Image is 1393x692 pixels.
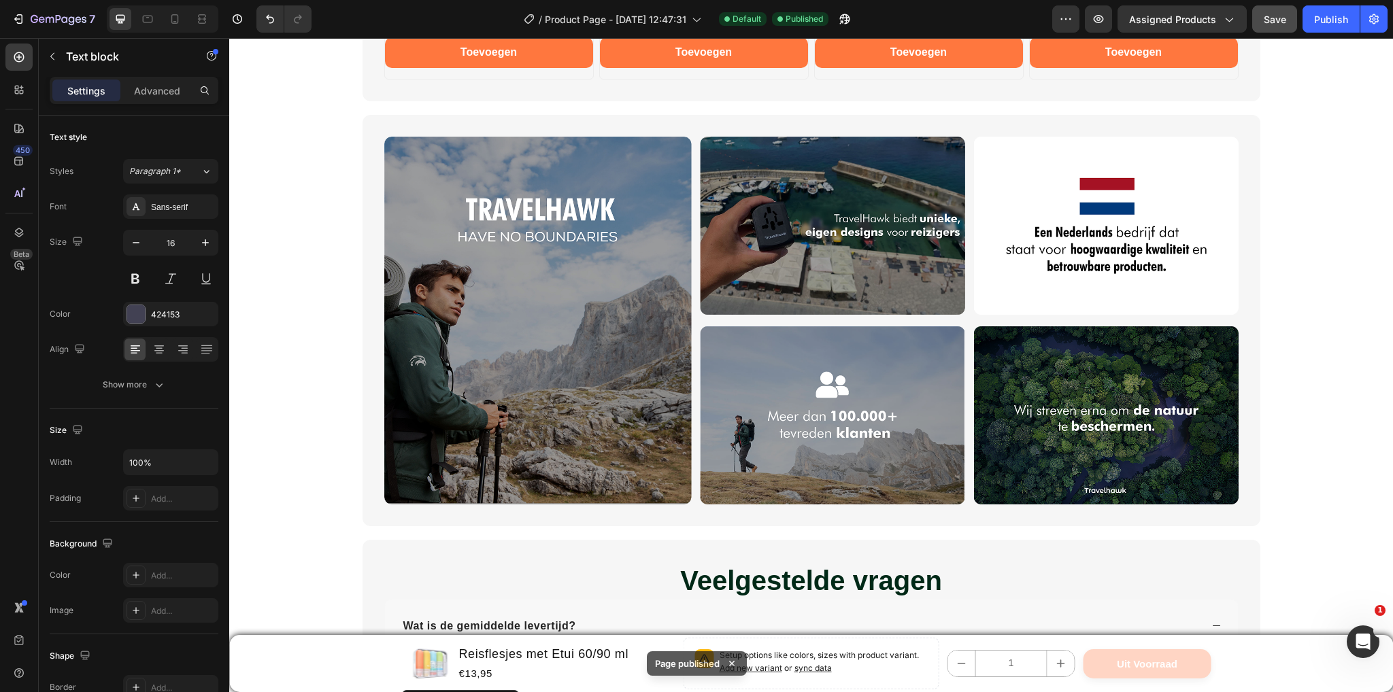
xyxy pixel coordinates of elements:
[123,159,218,184] button: Paragraph 1*
[256,5,312,33] div: Undo/Redo
[1375,605,1386,616] span: 1
[655,657,720,670] p: Page published
[1129,12,1216,27] span: Assigned Products
[50,373,218,397] button: Show more
[50,569,71,581] div: Color
[733,13,761,25] span: Default
[13,145,33,156] div: 450
[1264,14,1286,25] span: Save
[1252,5,1297,33] button: Save
[446,5,503,24] div: Toevoegen
[151,493,215,505] div: Add...
[50,233,86,252] div: Size
[50,341,88,359] div: Align
[10,249,33,260] div: Beta
[661,5,718,24] div: Toevoegen
[539,12,542,27] span: /
[553,625,603,635] span: or
[876,5,933,24] div: Toevoegen
[155,99,1009,466] img: gempages_533064339695862760-7d05c2c3-f404-46d3-9566-ebc52f64d6f1.png
[50,492,81,504] div: Padding
[129,165,181,177] span: Paragraph 1*
[50,131,87,143] div: Text style
[490,611,699,637] p: Setup options like colors, sizes with product variant.
[231,5,288,24] div: Toevoegen
[50,421,86,440] div: Size
[50,201,67,213] div: Font
[5,5,101,33] button: 7
[229,38,1393,692] iframe: Design area
[1314,12,1348,27] div: Publish
[50,604,73,617] div: Image
[50,456,72,468] div: Width
[50,308,71,320] div: Color
[151,570,215,582] div: Add...
[719,612,746,638] button: decrement
[151,201,215,213] div: Sans-serif
[67,84,105,98] p: Settings
[89,11,95,27] p: 7
[66,48,182,65] p: Text block
[1303,5,1360,33] button: Publish
[1118,5,1247,33] button: Assigned Products
[155,523,1009,561] h2: Veelgestelde vragen
[565,625,603,635] span: sync data
[854,611,982,640] button: Uit Voorraad
[50,647,93,665] div: Shape
[134,84,180,98] p: Advanced
[124,450,218,474] input: Auto
[545,12,686,27] span: Product Page - [DATE] 12:47:31
[786,13,823,25] span: Published
[50,165,73,177] div: Styles
[818,612,845,638] button: increment
[174,580,347,596] p: Wat is de gemiddelde levertijd?
[1347,625,1379,658] iframe: Intercom live chat
[151,309,215,321] div: 424153
[151,605,215,617] div: Add...
[888,617,948,635] div: Uit Voorraad
[746,612,818,638] input: quantity
[50,535,116,553] div: Background
[103,378,166,392] div: Show more
[490,625,553,635] span: Add new variant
